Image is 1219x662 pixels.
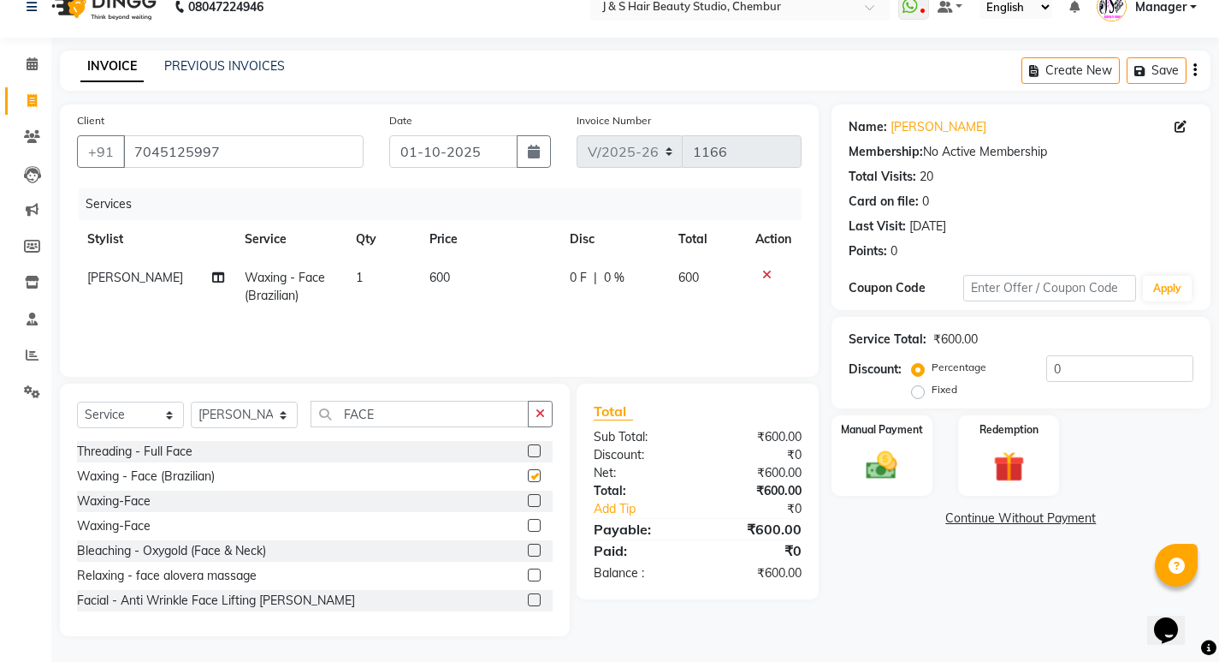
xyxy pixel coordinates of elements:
label: Invoice Number [577,113,651,128]
div: ₹0 [697,540,814,561]
div: Waxing-Face [77,492,151,510]
iframe: chat widget [1147,593,1202,645]
span: 0 % [604,269,624,287]
a: PREVIOUS INVOICES [164,58,285,74]
th: Qty [346,220,420,259]
div: Points: [849,242,887,260]
div: 20 [920,168,933,186]
div: ₹600.00 [697,564,814,582]
img: _cash.svg [856,448,907,484]
th: Total [668,220,744,259]
img: _gift.svg [984,448,1034,486]
div: Paid: [581,540,697,561]
span: Waxing - Face (Brazilian) [245,270,325,303]
span: 0 F [570,269,587,287]
span: 600 [678,270,699,285]
th: Disc [559,220,669,259]
th: Service [234,220,346,259]
button: +91 [77,135,125,168]
div: Waxing - Face (Brazilian) [77,468,215,486]
div: ₹600.00 [697,519,814,540]
div: Coupon Code [849,279,963,297]
span: Total [594,403,633,420]
label: Date [389,113,412,128]
label: Percentage [932,360,986,375]
input: Search or Scan [311,401,529,427]
div: Net: [581,464,697,482]
div: Membership: [849,143,923,161]
div: Threading - Full Face [77,443,192,461]
div: No Active Membership [849,143,1193,161]
div: ₹600.00 [933,331,978,349]
div: Balance : [581,564,697,582]
span: 1 [356,270,363,285]
div: Last Visit: [849,218,906,236]
a: Continue Without Payment [835,510,1207,528]
div: 0 [891,242,897,260]
div: Discount: [849,361,902,379]
button: Apply [1143,276,1192,301]
th: Price [419,220,559,259]
input: Enter Offer / Coupon Code [963,275,1136,301]
span: 600 [429,270,450,285]
div: ₹0 [717,500,814,518]
div: ₹600.00 [697,482,814,500]
th: Stylist [77,220,234,259]
div: ₹0 [697,446,814,464]
div: Total: [581,482,697,500]
div: [DATE] [909,218,946,236]
label: Client [77,113,104,128]
a: [PERSON_NAME] [891,118,986,136]
div: Waxing-Face [77,517,151,535]
div: 0 [922,193,929,211]
label: Redemption [979,422,1039,438]
a: Add Tip [581,500,717,518]
span: | [594,269,597,287]
button: Save [1127,57,1186,84]
div: Service Total: [849,331,926,349]
div: Sub Total: [581,428,697,446]
button: Create New [1021,57,1120,84]
div: Card on file: [849,193,919,211]
div: Total Visits: [849,168,916,186]
div: Bleaching - Oxygold (Face & Neck) [77,542,266,560]
div: Facial - Anti Wrinkle Face Lifting [PERSON_NAME] [77,592,355,610]
span: [PERSON_NAME] [87,270,183,285]
div: ₹600.00 [697,464,814,482]
a: INVOICE [80,51,144,82]
th: Action [745,220,802,259]
div: Payable: [581,519,697,540]
label: Fixed [932,382,957,397]
div: ₹600.00 [697,428,814,446]
div: Relaxing - face alovera massage [77,567,257,585]
input: Search by Name/Mobile/Email/Code [123,135,364,168]
label: Manual Payment [841,422,923,438]
div: Services [79,188,814,220]
div: Discount: [581,446,697,464]
div: Name: [849,118,887,136]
